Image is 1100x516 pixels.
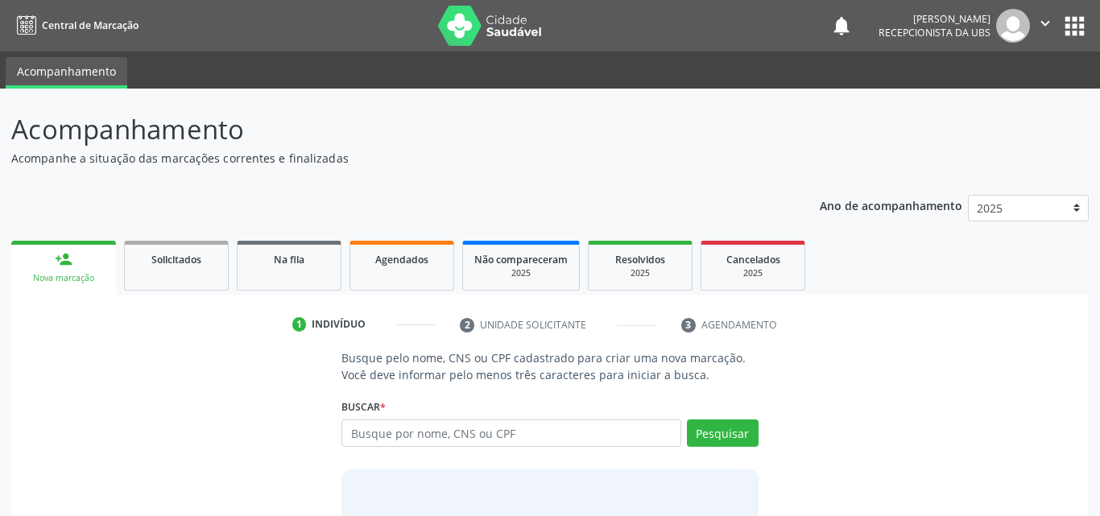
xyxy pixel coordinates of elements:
button: Pesquisar [687,419,759,447]
div: [PERSON_NAME] [879,12,990,26]
div: 2025 [474,267,568,279]
span: Solicitados [151,253,201,266]
div: Nova marcação [23,272,105,284]
i:  [1036,14,1054,32]
button: apps [1061,12,1089,40]
label: Buscar [341,394,386,419]
p: Acompanhe a situação das marcações correntes e finalizadas [11,150,766,167]
button:  [1030,9,1061,43]
div: person_add [55,250,72,268]
p: Busque pelo nome, CNS ou CPF cadastrado para criar uma nova marcação. Você deve informar pelo men... [341,349,759,383]
div: Indivíduo [312,317,366,332]
span: Central de Marcação [42,19,139,32]
p: Ano de acompanhamento [820,195,962,215]
span: Recepcionista da UBS [879,26,990,39]
span: Resolvidos [615,253,665,266]
div: 2025 [713,267,793,279]
a: Acompanhamento [6,57,127,89]
input: Busque por nome, CNS ou CPF [341,419,681,447]
a: Central de Marcação [11,12,139,39]
span: Cancelados [726,253,780,266]
span: Na fila [274,253,304,266]
button: notifications [830,14,853,37]
img: img [996,9,1030,43]
span: Agendados [375,253,428,266]
span: Não compareceram [474,253,568,266]
div: 1 [292,317,307,332]
div: 2025 [600,267,680,279]
p: Acompanhamento [11,109,766,150]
